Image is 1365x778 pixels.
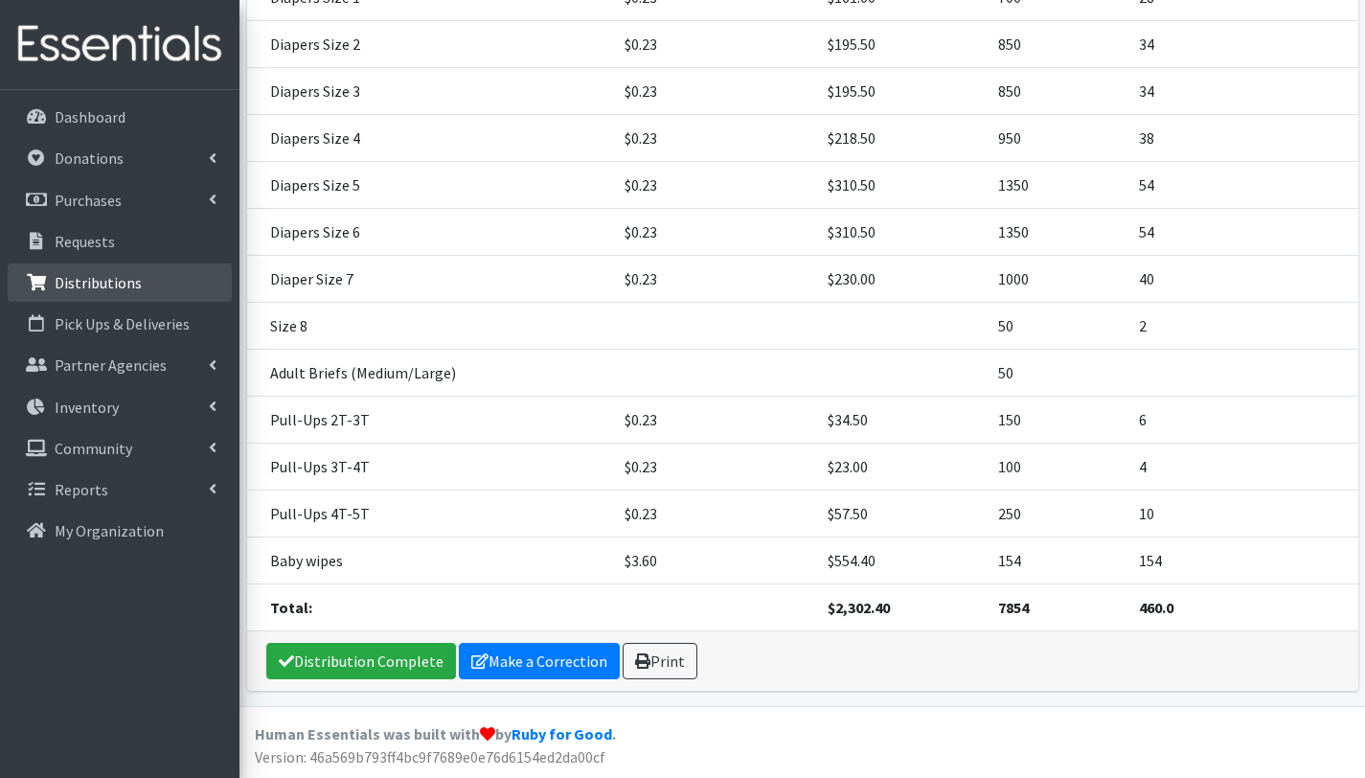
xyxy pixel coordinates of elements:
a: Distributions [8,263,232,302]
a: Reports [8,470,232,509]
td: Pull-Ups 3T-4T [247,444,613,491]
td: $0.23 [613,21,817,68]
strong: 460.0 [1139,598,1173,617]
td: $0.23 [613,162,817,209]
td: 38 [1127,115,1358,162]
td: Diapers Size 4 [247,115,613,162]
p: Donations [55,149,124,168]
td: 2 [1127,303,1358,350]
td: 4 [1127,444,1358,491]
a: Make a Correction [459,643,620,679]
td: $34.50 [816,397,987,444]
p: Inventory [55,398,119,417]
td: $3.60 [613,538,817,584]
td: 100 [987,444,1126,491]
td: Baby wipes [247,538,613,584]
td: 250 [987,491,1126,538]
td: 34 [1127,21,1358,68]
td: 1350 [987,209,1126,256]
p: Pick Ups & Deliveries [55,314,190,333]
td: 850 [987,21,1126,68]
p: Dashboard [55,107,125,126]
a: Distribution Complete [266,643,456,679]
td: Diapers Size 5 [247,162,613,209]
p: Requests [55,232,115,251]
td: 1350 [987,162,1126,209]
td: $195.50 [816,68,987,115]
td: Pull-Ups 2T-3T [247,397,613,444]
td: 150 [987,397,1126,444]
td: $0.23 [613,491,817,538]
p: Community [55,439,132,458]
a: Pick Ups & Deliveries [8,305,232,343]
strong: $2,302.40 [828,598,890,617]
td: Diapers Size 3 [247,68,613,115]
td: 50 [987,350,1126,397]
td: 54 [1127,209,1358,256]
td: Diapers Size 2 [247,21,613,68]
td: 850 [987,68,1126,115]
td: $554.40 [816,538,987,584]
td: 40 [1127,256,1358,303]
td: $195.50 [816,21,987,68]
a: Print [623,643,697,679]
a: My Organization [8,512,232,550]
p: Distributions [55,273,142,292]
td: $0.23 [613,115,817,162]
a: Ruby for Good [512,724,612,744]
td: $0.23 [613,444,817,491]
td: $23.00 [816,444,987,491]
td: 1000 [987,256,1126,303]
strong: Total: [270,598,312,617]
td: $310.50 [816,209,987,256]
td: Pull-Ups 4T-5T [247,491,613,538]
td: $0.23 [613,256,817,303]
td: 54 [1127,162,1358,209]
td: $218.50 [816,115,987,162]
td: $230.00 [816,256,987,303]
td: 154 [1127,538,1358,584]
a: Inventory [8,388,232,426]
td: 10 [1127,491,1358,538]
td: $57.50 [816,491,987,538]
td: 950 [987,115,1126,162]
p: My Organization [55,521,164,540]
strong: 7854 [998,598,1029,617]
td: $0.23 [613,397,817,444]
a: Community [8,429,232,468]
td: Diapers Size 6 [247,209,613,256]
td: Size 8 [247,303,613,350]
a: Partner Agencies [8,346,232,384]
td: 154 [987,538,1126,584]
td: $310.50 [816,162,987,209]
span: Version: 46a569b793ff4bc9f7689e0e76d6154ed2da00cf [255,747,605,767]
td: Diaper Size 7 [247,256,613,303]
strong: Human Essentials was built with by . [255,724,616,744]
p: Partner Agencies [55,355,167,375]
td: 6 [1127,397,1358,444]
a: Requests [8,222,232,261]
p: Purchases [55,191,122,210]
img: HumanEssentials [8,12,232,77]
td: $0.23 [613,68,817,115]
td: 50 [987,303,1126,350]
p: Reports [55,480,108,499]
a: Purchases [8,181,232,219]
td: Adult Briefs (Medium/Large) [247,350,613,397]
a: Dashboard [8,98,232,136]
td: $0.23 [613,209,817,256]
td: 34 [1127,68,1358,115]
a: Donations [8,139,232,177]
